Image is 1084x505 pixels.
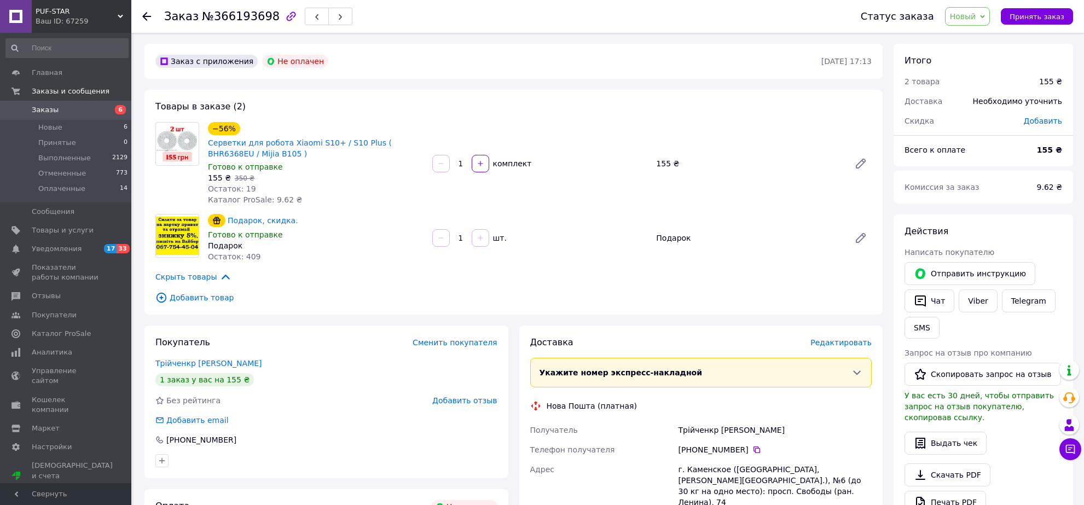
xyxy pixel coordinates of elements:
div: Статус заказа [861,11,934,22]
span: Аналитика [32,347,72,357]
span: [DEMOGRAPHIC_DATA] и счета [32,461,113,491]
div: 1 заказ у вас на 155 ₴ [155,373,254,386]
span: Добавить [1024,117,1062,125]
span: Запрос на отзыв про компанию [905,349,1032,357]
span: Сообщения [32,207,74,217]
div: Добавить email [154,415,230,426]
span: 773 [116,169,127,178]
span: 2129 [112,153,127,163]
span: PUF-STAR [36,7,118,16]
span: Заказ [164,10,199,23]
span: Каталог ProSale [32,329,91,339]
a: Viber [959,289,997,312]
span: Заказы и сообщения [32,86,109,96]
div: Ваш ID: 67259 [36,16,131,26]
b: 155 ₴ [1037,146,1062,154]
span: У вас есть 30 дней, чтобы отправить запрос на отзыв покупателю, скопировав ссылку. [905,391,1054,422]
span: №366193698 [202,10,280,23]
div: Подарок [208,240,424,251]
a: Подарок, скидка. [228,216,298,225]
div: Добавить email [165,415,230,426]
span: Новые [38,123,62,132]
span: Показатели работы компании [32,263,101,282]
span: 14 [120,184,127,194]
span: Добавить отзыв [432,396,497,405]
a: Серветки для робота Xiaomi S10+ / S10 Plus ( BHR6368EU / Mijia B105 ) [208,138,392,158]
span: Действия [905,226,948,236]
button: Принять заказ [1001,8,1073,25]
span: Покупатели [32,310,77,320]
span: Настройки [32,442,72,452]
span: Остаток: 19 [208,184,256,193]
span: Заказы [32,105,59,115]
div: Заказ с приложения [155,55,258,68]
span: Остаток: 409 [208,252,261,261]
div: [PHONE_NUMBER] [679,444,872,455]
span: 155 ₴ [208,173,231,182]
span: 17 [104,244,117,253]
div: −56% [208,122,240,135]
span: Новый [950,12,976,21]
div: Подарок [652,230,845,246]
img: Подарок, скидка. [156,217,199,256]
span: Всего к оплате [905,146,965,154]
span: Выполненные [38,153,91,163]
span: 2 товара [905,77,940,86]
span: Принятые [38,138,76,148]
span: Главная [32,68,62,78]
button: Отправить инструкцию [905,262,1035,285]
span: Укажите номер экспресс-накладной [540,368,703,377]
span: Покупатель [155,337,210,347]
a: Трійченкр [PERSON_NAME] [155,359,262,368]
span: Готово к отправке [208,162,283,171]
span: Получатель [530,426,578,434]
span: Адрес [530,465,554,474]
button: Скопировать запрос на отзыв [905,363,1061,386]
div: Вернуться назад [142,11,151,22]
div: Необходимо уточнить [966,89,1069,113]
span: 6 [124,123,127,132]
img: Серветки для робота Xiaomi S10+ / S10 Plus ( BHR6368EU / Mijia B105 ) [156,126,199,161]
span: Редактировать [810,338,872,347]
span: 6 [115,105,126,114]
span: Маркет [32,423,60,433]
span: Написать покупателю [905,248,994,257]
div: шт. [490,233,508,243]
div: Нова Пошта (платная) [544,400,640,411]
span: Скидка [905,117,934,125]
time: [DATE] 17:13 [821,57,872,66]
div: 155 ₴ [652,156,845,171]
button: Чат с покупателем [1059,438,1081,460]
div: Prom топ [32,481,113,491]
button: Чат [905,289,954,312]
span: Уведомления [32,244,82,254]
span: Управление сайтом [32,366,101,386]
span: Принять заказ [1010,13,1064,21]
span: Без рейтинга [166,396,221,405]
span: Итого [905,55,931,66]
div: Трійченкр [PERSON_NAME] [676,420,874,440]
span: Телефон получателя [530,445,615,454]
span: Отзывы [32,291,61,301]
span: Сменить покупателя [413,338,497,347]
span: Доставка [530,337,573,347]
input: Поиск [5,38,129,58]
span: 33 [117,244,129,253]
span: Комиссия за заказ [905,183,979,191]
a: Скачать PDF [905,463,990,486]
span: 0 [124,138,127,148]
a: Редактировать [850,153,872,175]
a: Редактировать [850,227,872,249]
span: Скрыть товары [155,271,231,283]
button: Выдать чек [905,432,987,455]
span: 9.62 ₴ [1037,183,1062,191]
span: Товары в заказе (2) [155,101,246,112]
div: [PHONE_NUMBER] [165,434,237,445]
div: Не оплачен [262,55,328,68]
span: Каталог ProSale: 9.62 ₴ [208,195,302,204]
span: Доставка [905,97,942,106]
span: Отмененные [38,169,86,178]
button: SMS [905,317,940,339]
span: Товары и услуги [32,225,94,235]
div: 155 ₴ [1039,76,1062,87]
